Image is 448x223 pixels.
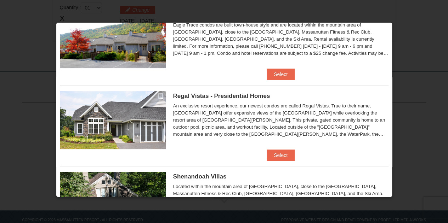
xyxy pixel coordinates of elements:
[173,93,270,99] span: Regal Vistas - Presidential Homes
[60,91,166,149] img: 19218991-1-902409a9.jpg
[60,10,166,68] img: 19218983-1-9b289e55.jpg
[173,22,389,57] div: Eagle Trace condos are built town-house style and are located within the mountain area of [GEOGRA...
[173,183,389,218] div: Located within the mountain area of [GEOGRAPHIC_DATA], close to the [GEOGRAPHIC_DATA], Massanutte...
[267,149,295,161] button: Select
[173,173,227,180] span: Shenandoah Villas
[267,69,295,80] button: Select
[173,102,389,138] div: An exclusive resort experience, our newest condos are called Regal Vistas. True to their name, [G...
